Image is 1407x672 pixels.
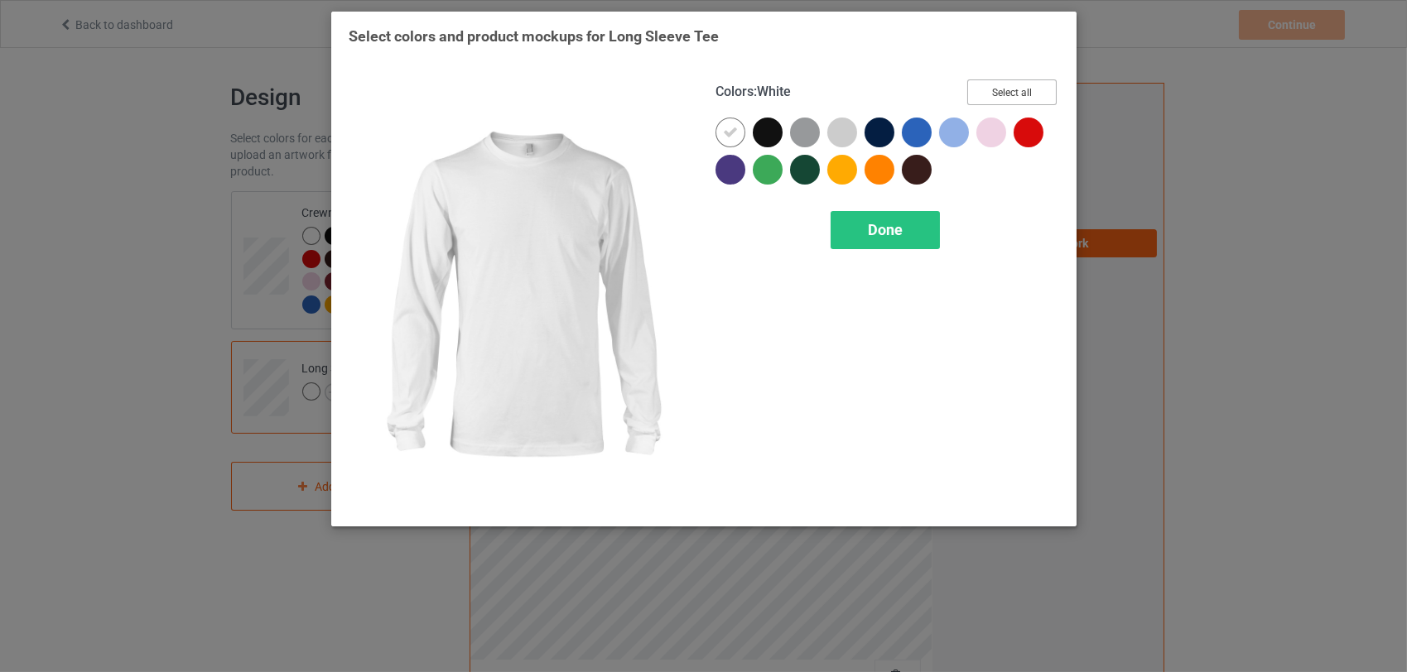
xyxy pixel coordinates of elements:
span: Colors [716,84,754,99]
span: Select colors and product mockups for Long Sleeve Tee [349,27,719,45]
button: Select all [967,79,1057,105]
h4: : [716,84,791,101]
span: Done [868,221,903,238]
span: White [757,84,791,99]
img: regular.jpg [349,79,692,509]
